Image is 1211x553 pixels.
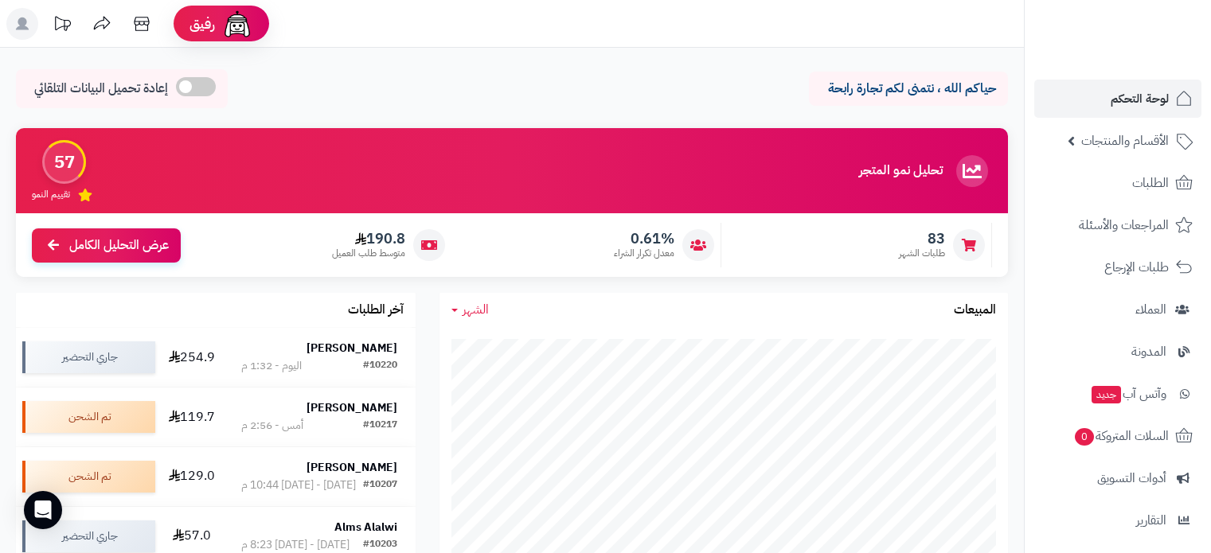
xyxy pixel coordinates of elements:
a: الطلبات [1034,164,1201,202]
span: الأقسام والمنتجات [1081,130,1169,152]
span: المدونة [1131,341,1166,363]
span: الشهر [463,300,489,319]
td: 119.7 [162,387,223,446]
span: تقييم النمو [32,188,70,201]
a: الشهر [451,301,489,319]
a: السلات المتروكة0 [1034,417,1201,455]
strong: [PERSON_NAME] [307,399,397,416]
a: أدوات التسويق [1034,459,1201,497]
span: 0 [1075,428,1094,446]
a: تحديثات المنصة [42,8,82,44]
span: العملاء [1135,298,1166,321]
span: الطلبات [1132,172,1169,194]
span: 83 [899,230,945,247]
h3: تحليل نمو المتجر [859,164,943,178]
div: #10217 [363,418,397,434]
a: وآتس آبجديد [1034,375,1201,413]
div: جاري التحضير [22,341,155,373]
span: 0.61% [614,230,674,247]
span: رفيق [189,14,215,33]
div: #10220 [363,358,397,374]
span: جديد [1092,386,1121,403]
div: Open Intercom Messenger [24,491,62,529]
span: متوسط طلب العميل [332,247,405,260]
div: تم الشحن [22,401,155,433]
a: العملاء [1034,290,1201,329]
td: 254.9 [162,328,223,387]
img: ai-face.png [221,8,253,40]
span: 190.8 [332,230,405,247]
span: لوحة التحكم [1111,88,1169,110]
div: جاري التحضير [22,520,155,552]
strong: Alms Alalwi [334,519,397,535]
a: طلبات الإرجاع [1034,248,1201,286]
div: #10203 [363,537,397,553]
strong: [PERSON_NAME] [307,340,397,356]
strong: [PERSON_NAME] [307,459,397,476]
span: طلبات الشهر [899,247,945,260]
h3: آخر الطلبات [348,303,404,317]
a: عرض التحليل الكامل [32,228,181,263]
div: أمس - 2:56 م [241,418,303,434]
span: السلات المتروكة [1073,425,1169,447]
div: اليوم - 1:32 م [241,358,302,374]
div: [DATE] - [DATE] 8:23 م [241,537,350,553]
span: معدل تكرار الشراء [614,247,674,260]
div: #10207 [363,477,397,493]
span: التقارير [1136,509,1166,532]
span: أدوات التسويق [1097,467,1166,489]
span: المراجعات والأسئلة [1079,214,1169,236]
h3: المبيعات [954,303,996,317]
td: 129.0 [162,447,223,506]
span: إعادة تحميل البيانات التلقائي [34,80,168,98]
a: المدونة [1034,333,1201,371]
a: المراجعات والأسئلة [1034,206,1201,244]
span: طلبات الإرجاع [1104,256,1169,278]
a: لوحة التحكم [1034,80,1201,118]
div: تم الشحن [22,461,155,493]
div: [DATE] - [DATE] 10:44 م [241,477,356,493]
a: التقارير [1034,501,1201,539]
span: عرض التحليل الكامل [69,236,169,255]
img: logo-2.png [1103,45,1196,78]
span: وآتس آب [1090,383,1166,405]
p: حياكم الله ، نتمنى لكم تجارة رابحة [821,80,996,98]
